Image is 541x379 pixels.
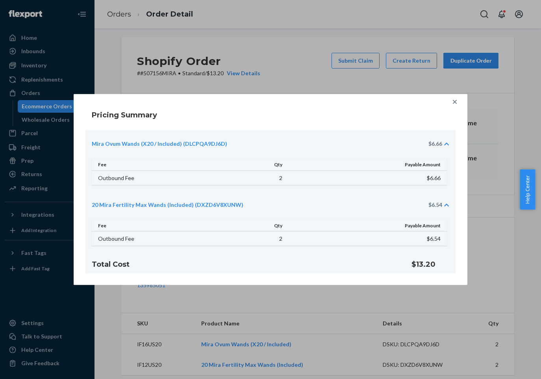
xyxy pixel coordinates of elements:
td: Outbound Fee [92,231,216,246]
td: $6.54 [287,231,447,246]
a: 20 Mira Fertility Max Wands (Included) (DXZD6V8XUNW) [92,201,243,208]
td: Outbound Fee [92,171,216,185]
h4: Total Cost [92,259,393,269]
td: 2 [216,171,287,185]
th: Qty [216,159,287,171]
td: 2 [216,231,287,246]
th: Payable Amount [287,219,447,231]
th: Fee [92,219,216,231]
th: Payable Amount [287,159,447,171]
h4: Pricing Summary [92,110,157,120]
a: Mira Ovum Wands (X20 / Included) (DLCPQA9DJ6D) [92,140,227,148]
th: Qty [216,219,287,231]
td: $6.66 [287,171,447,185]
th: Fee [92,159,216,171]
div: $6.54 [428,201,442,208]
div: $6.66 [428,140,442,148]
h4: $13.20 [411,259,449,269]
